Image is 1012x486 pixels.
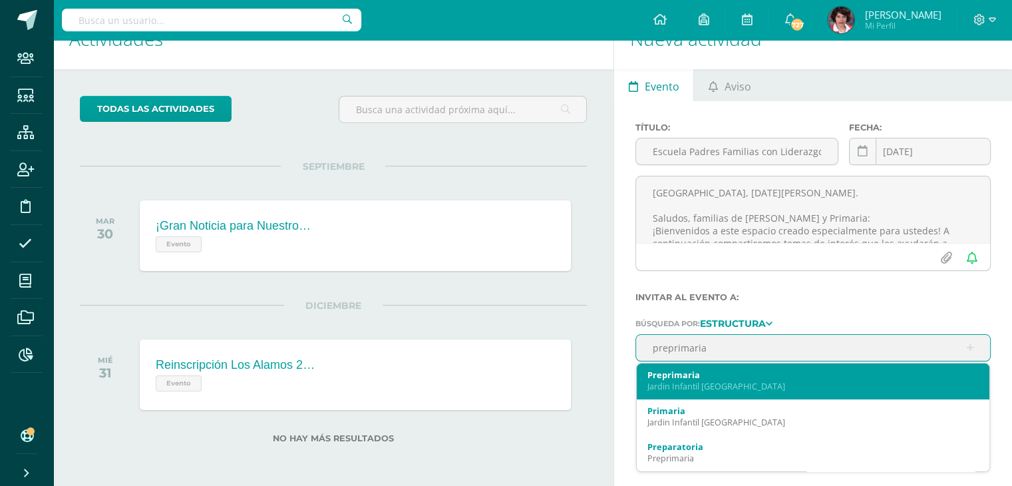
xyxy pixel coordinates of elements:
input: Busca un usuario... [62,9,361,31]
label: Título: [635,122,838,132]
div: Preprimaria [647,453,979,464]
span: 727 [790,17,804,32]
a: todas las Actividades [80,96,232,122]
div: MIÉ [98,356,113,365]
input: Fecha de entrega [850,138,990,164]
a: Estructura [700,318,772,328]
strong: Estructura [700,318,766,330]
div: 31 [98,365,113,381]
div: Primaria [647,405,979,417]
span: SEPTIEMBRE [281,160,385,172]
label: Fecha: [849,122,991,132]
label: Invitar al evento a: [635,292,991,302]
input: Ej. Primero primaria [636,335,990,361]
div: Jardin Infantil [GEOGRAPHIC_DATA] [647,417,979,428]
div: 30 [96,226,114,242]
span: Evento [156,375,202,391]
div: Preprimaria [647,369,979,381]
img: 398837418bd67b3dd0aac0558958cc37.png [828,7,854,33]
div: Jardin Infantil [GEOGRAPHIC_DATA] [647,381,979,392]
span: DICIEMBRE [284,300,383,312]
span: Búsqueda por: [635,319,700,328]
label: No hay más resultados [80,433,587,443]
span: Evento [645,71,679,103]
span: Aviso [725,71,751,103]
span: Evento [156,236,202,252]
span: Mi Perfil [864,20,941,31]
div: Reinscripción Los Alamos 2026 [156,358,315,372]
a: Aviso [694,69,765,101]
div: Preparatoria [647,441,979,453]
span: [PERSON_NAME] [864,8,941,21]
div: ¡Gran Noticia para Nuestros Estudiantes de Sexto Primaria! [156,219,315,233]
a: Evento [614,69,693,101]
input: Título [636,138,838,164]
input: Busca una actividad próxima aquí... [339,97,586,122]
div: MAR [96,216,114,226]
